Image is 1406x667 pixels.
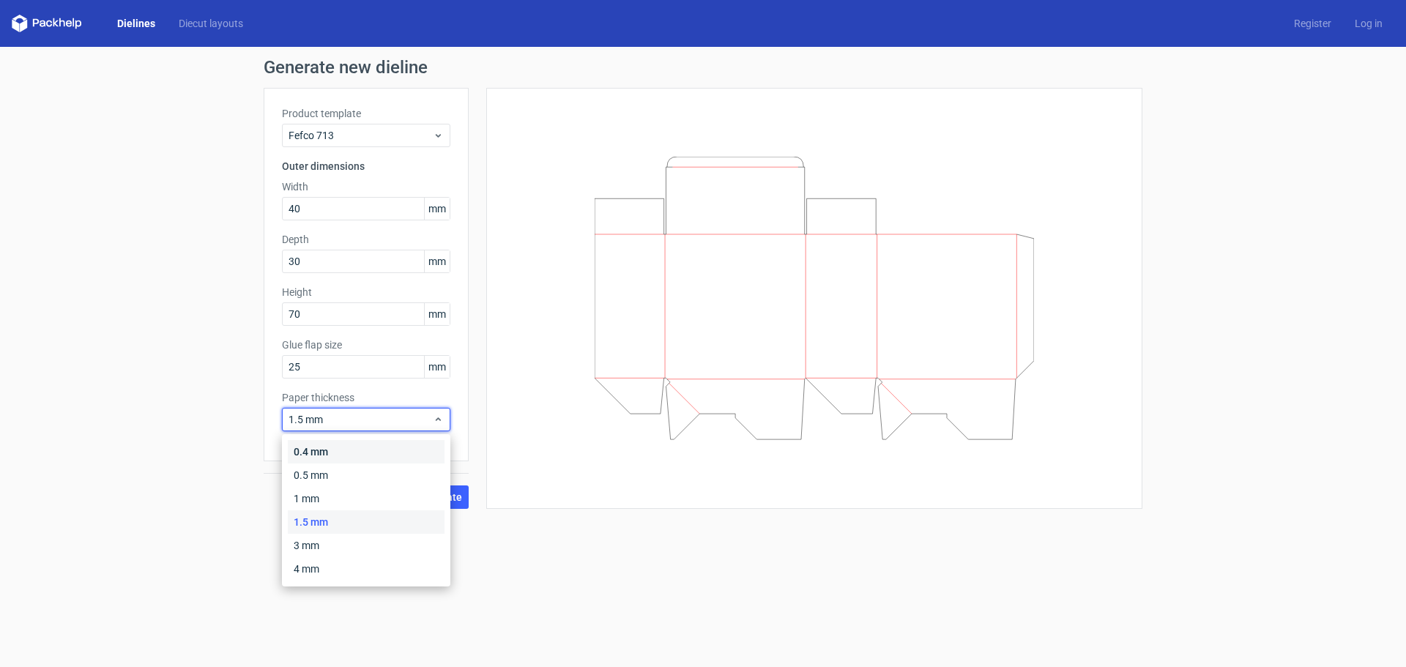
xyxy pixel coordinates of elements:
span: 1.5 mm [289,412,433,427]
div: 4 mm [288,557,445,581]
div: 0.5 mm [288,463,445,487]
h1: Generate new dieline [264,59,1142,76]
label: Glue flap size [282,338,450,352]
div: 1 mm [288,487,445,510]
label: Width [282,179,450,194]
label: Height [282,285,450,299]
label: Product template [282,106,450,121]
a: Diecut layouts [167,16,255,31]
h3: Outer dimensions [282,159,450,174]
label: Paper thickness [282,390,450,405]
a: Dielines [105,16,167,31]
span: mm [424,250,450,272]
label: Depth [282,232,450,247]
span: mm [424,303,450,325]
a: Register [1282,16,1343,31]
div: 0.4 mm [288,440,445,463]
span: mm [424,356,450,378]
div: 1.5 mm [288,510,445,534]
span: Fefco 713 [289,128,433,143]
a: Log in [1343,16,1394,31]
span: mm [424,198,450,220]
div: 3 mm [288,534,445,557]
